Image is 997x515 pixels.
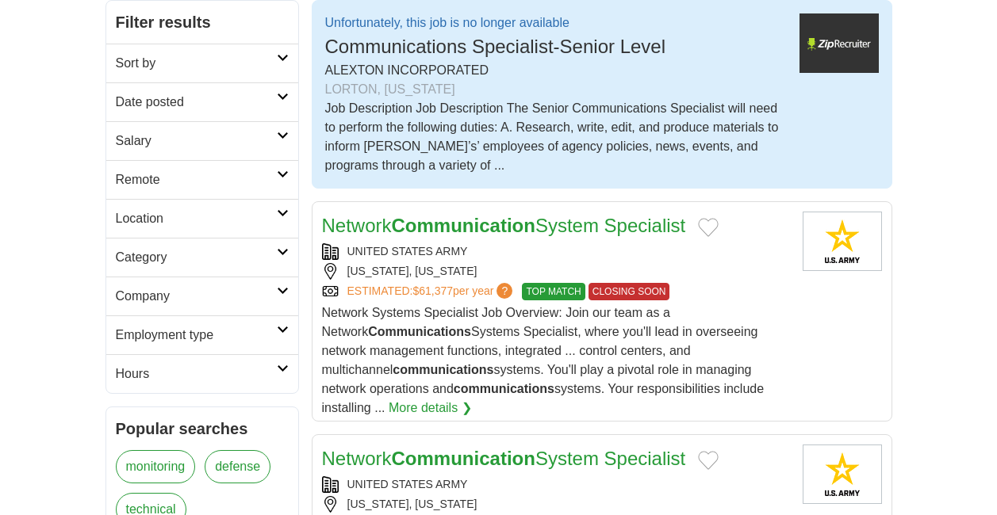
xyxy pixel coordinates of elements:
[803,212,882,271] img: United States Army logo
[325,36,666,57] span: Communications Specialist-Senior Level
[392,448,535,469] strong: Communication
[106,44,298,82] a: Sort by
[347,245,468,257] a: UNITED STATES ARMY
[392,215,535,236] strong: Communication
[412,284,453,297] span: $61,377
[589,283,670,300] span: CLOSING SOON
[205,450,270,483] a: defense
[106,199,298,238] a: Location
[322,306,765,414] span: Network Systems Specialist Job Overview: Join our team as a Network Systems Specialist, where you...
[322,263,790,280] div: [US_STATE], [US_STATE]
[116,54,277,73] h2: Sort by
[106,354,298,393] a: Hours
[106,238,298,277] a: Category
[106,277,298,315] a: Company
[698,451,719,470] button: Add to favorite jobs
[389,399,472,418] a: More details ❯
[116,287,277,306] h2: Company
[116,132,277,151] h2: Salary
[497,283,512,299] span: ?
[698,218,719,237] button: Add to favorite jobs
[393,363,493,376] strong: communications
[116,209,277,228] h2: Location
[106,121,298,160] a: Salary
[116,450,196,483] a: monitoring
[800,13,879,73] img: ZipRecruiter logo
[325,99,787,175] div: Job Description Job Description The Senior Communications Specialist will need to perform the fol...
[347,283,516,300] a: ESTIMATED:$61,377per year?
[325,80,787,99] div: LORTON, [US_STATE]
[116,93,277,112] h2: Date posted
[116,326,277,345] h2: Employment type
[454,382,554,395] strong: communications
[325,61,787,99] div: ALEXTON INCORPORATED
[106,160,298,199] a: Remote
[116,170,277,189] h2: Remote
[368,325,471,338] strong: Communications
[116,364,277,383] h2: Hours
[322,448,686,469] a: NetworkCommunicationSystem Specialist
[803,444,882,504] img: United States Army logo
[106,82,298,121] a: Date posted
[106,1,298,44] h2: Filter results
[116,248,277,267] h2: Category
[522,283,585,300] span: TOP MATCH
[347,478,468,490] a: UNITED STATES ARMY
[325,13,666,32] p: Unfortunately, this job is no longer available
[106,315,298,354] a: Employment type
[322,496,790,513] div: [US_STATE], [US_STATE]
[116,417,289,441] h2: Popular searches
[322,215,686,236] a: NetworkCommunicationSystem Specialist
